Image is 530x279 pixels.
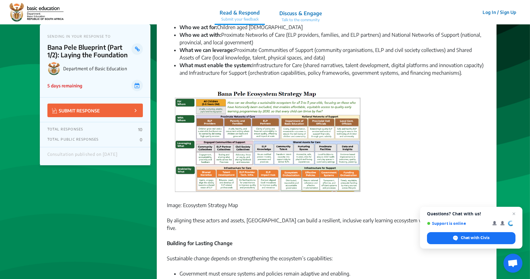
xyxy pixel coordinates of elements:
[167,255,486,270] div: Sustainable change depends on strengthening the ecosystem’s capabilities:
[427,221,488,226] span: Support is online
[138,127,143,132] p: 10
[180,23,486,31] li: Children aged [DEMOGRAPHIC_DATA]
[478,7,521,17] button: Log In / Sign Up
[180,62,252,68] strong: What must enable the system:
[47,34,143,38] p: SENDING IN YOUR RESPONSE TO
[427,211,515,216] span: Questions? Chat with us!
[47,43,132,59] p: Bana Pele Blueprint (Part 1/2): Laying the Foundation
[63,66,143,71] p: Department of Basic Education
[167,240,233,246] strong: Building for Lasting Change
[52,107,100,114] p: SUBMIT RESPONSE
[47,104,143,117] button: SUBMIT RESPONSE
[169,89,367,196] img: AD_4nXe6ekdfCtHvnfgfegZAXFaf_3AOc3eVR724Y-txvEQivzFcdYZrsN5SgLkfes97_w-qSJ2L3h8D3V8zZ6Ny377gUPDuH...
[9,3,64,22] img: r3bhv9o7vttlwasn7lg2llmba4yf
[180,270,486,277] li: Government must ensure systems and policies remain adaptive and enabling.
[220,9,260,16] p: Read & Respond
[47,152,118,160] div: Consultation published on [DATE]
[279,10,322,17] p: Discuss & Engage
[47,127,83,132] p: TOTAL RESPONSES
[52,108,57,113] img: Vector.jpg
[220,16,260,22] p: Submit your feedback
[510,210,518,218] span: Close chat
[503,254,522,273] div: Open chat
[140,137,143,142] p: 0
[180,46,486,61] li: Proximate Communities of Support (community organisations, ELP and civil society collectives) and...
[461,235,490,241] span: Chat with Civis
[47,137,99,142] p: TOTAL PUBLIC RESPONSES
[180,32,221,38] strong: Who we act with:
[180,47,234,53] strong: What we can leverage:
[167,89,486,239] div: By aligning these actors and assets, [GEOGRAPHIC_DATA] can build a resilient, inclusive early lea...
[279,17,322,23] p: Talk to the community
[180,61,486,77] li: Infrastructure for Care (shared narratives, talent development, digital platforms and innovation ...
[167,201,486,209] figcaption: Image: Ecosystem Strategy Map
[180,24,217,30] strong: Who we act for:
[180,31,486,46] li: Proximate Networks of Care (ELP providers, families, and ELP partners) and National Networks of S...
[47,62,61,75] img: Department of Basic Education logo
[47,82,82,89] p: 5 days remaining
[427,232,515,244] div: Chat with Civis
